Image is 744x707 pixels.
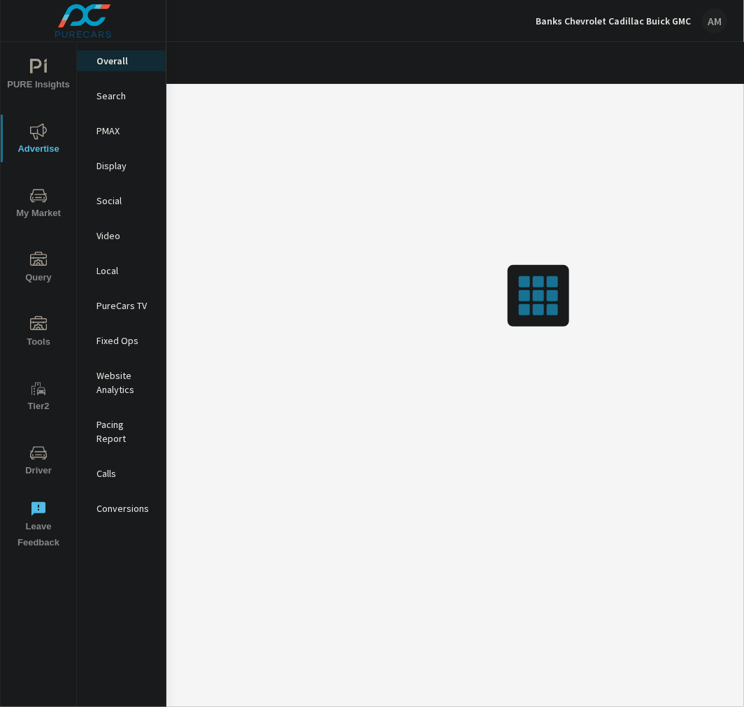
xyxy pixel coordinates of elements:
[5,252,72,286] span: Query
[5,187,72,222] span: My Market
[96,54,155,68] p: Overall
[96,501,155,515] p: Conversions
[5,501,72,551] span: Leave Feedback
[96,229,155,243] p: Video
[77,295,166,316] div: PureCars TV
[536,15,691,27] p: Banks Chevrolet Cadillac Buick GMC
[77,260,166,281] div: Local
[77,365,166,400] div: Website Analytics
[77,155,166,176] div: Display
[5,123,72,157] span: Advertise
[96,334,155,348] p: Fixed Ops
[96,369,155,397] p: Website Analytics
[5,445,72,479] span: Driver
[77,190,166,211] div: Social
[702,8,727,34] div: AM
[96,159,155,173] p: Display
[96,89,155,103] p: Search
[77,225,166,246] div: Video
[77,498,166,519] div: Conversions
[96,466,155,480] p: Calls
[1,42,76,557] div: nav menu
[77,85,166,106] div: Search
[77,330,166,351] div: Fixed Ops
[96,194,155,208] p: Social
[96,264,155,278] p: Local
[96,124,155,138] p: PMAX
[5,380,72,415] span: Tier2
[5,59,72,93] span: PURE Insights
[96,299,155,313] p: PureCars TV
[5,316,72,350] span: Tools
[77,50,166,71] div: Overall
[77,463,166,484] div: Calls
[77,414,166,449] div: Pacing Report
[96,417,155,445] p: Pacing Report
[77,120,166,141] div: PMAX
